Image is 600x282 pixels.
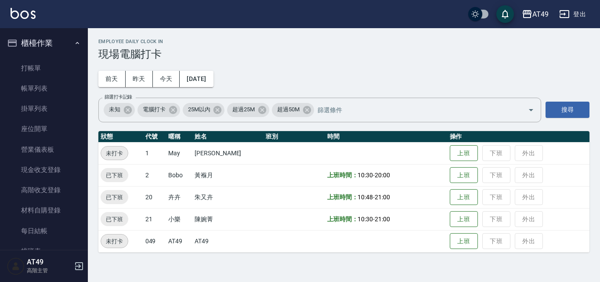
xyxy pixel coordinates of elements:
th: 時間 [325,131,448,143]
button: [DATE] [180,71,213,87]
button: 櫃檯作業 [4,32,84,55]
th: 代號 [143,131,166,143]
td: 卉卉 [166,186,192,208]
b: 上班時間： [327,172,358,179]
span: 10:30 [358,216,373,223]
span: 25M以內 [183,105,216,114]
span: 電腦打卡 [137,105,171,114]
span: 20:00 [375,172,390,179]
td: 朱又卉 [192,186,264,208]
span: 已下班 [101,171,128,180]
td: 21 [143,208,166,230]
input: 篩選條件 [315,102,513,117]
th: 班別 [264,131,325,143]
div: 25M以內 [183,103,225,117]
td: - [325,164,448,186]
a: 座位開單 [4,119,84,139]
th: 姓名 [192,131,264,143]
label: 篩選打卡記錄 [105,94,132,100]
span: 10:48 [358,194,373,201]
td: AT49 [166,230,192,252]
span: 10:30 [358,172,373,179]
th: 狀態 [98,131,143,143]
a: 掛單列表 [4,99,84,119]
button: 上班 [450,211,478,227]
td: AT49 [192,230,264,252]
div: 超過25M [227,103,269,117]
span: 已下班 [101,215,128,224]
p: 高階主管 [27,267,72,275]
td: 2 [143,164,166,186]
td: 1 [143,142,166,164]
span: 超過50M [272,105,305,114]
td: - [325,208,448,230]
button: 今天 [153,71,180,87]
a: 現金收支登錄 [4,160,84,180]
td: - [325,186,448,208]
a: 材料自購登錄 [4,200,84,220]
td: 20 [143,186,166,208]
span: 21:00 [375,194,390,201]
button: 搜尋 [546,102,589,118]
td: 陳婉菁 [192,208,264,230]
img: Person [7,257,25,275]
td: [PERSON_NAME] [192,142,264,164]
div: 電腦打卡 [137,103,180,117]
button: 上班 [450,189,478,205]
b: 上班時間： [327,216,358,223]
td: Bobo [166,164,192,186]
button: 上班 [450,233,478,249]
span: 已下班 [101,193,128,202]
button: 上班 [450,145,478,161]
th: 暱稱 [166,131,192,143]
th: 操作 [448,131,589,143]
h3: 現場電腦打卡 [98,48,589,60]
td: May [166,142,192,164]
button: 前天 [98,71,126,87]
a: 高階收支登錄 [4,180,84,200]
a: 營業儀表板 [4,139,84,160]
button: Open [524,103,538,117]
h2: Employee Daily Clock In [98,39,589,44]
button: AT49 [518,5,552,23]
span: 超過25M [227,105,260,114]
a: 帳單列表 [4,78,84,99]
h5: AT49 [27,258,72,267]
button: 昨天 [126,71,153,87]
button: save [496,5,514,23]
span: 未打卡 [101,237,128,246]
div: 未知 [104,103,135,117]
a: 打帳單 [4,58,84,78]
span: 21:00 [375,216,390,223]
a: 每日結帳 [4,221,84,241]
td: 049 [143,230,166,252]
img: Logo [11,8,36,19]
span: 未知 [104,105,126,114]
div: AT49 [532,9,549,20]
td: 黃褓月 [192,164,264,186]
div: 超過50M [272,103,314,117]
span: 未打卡 [101,149,128,158]
button: 上班 [450,167,478,183]
b: 上班時間： [327,194,358,201]
a: 排班表 [4,241,84,261]
td: 小樂 [166,208,192,230]
button: 登出 [556,6,589,22]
